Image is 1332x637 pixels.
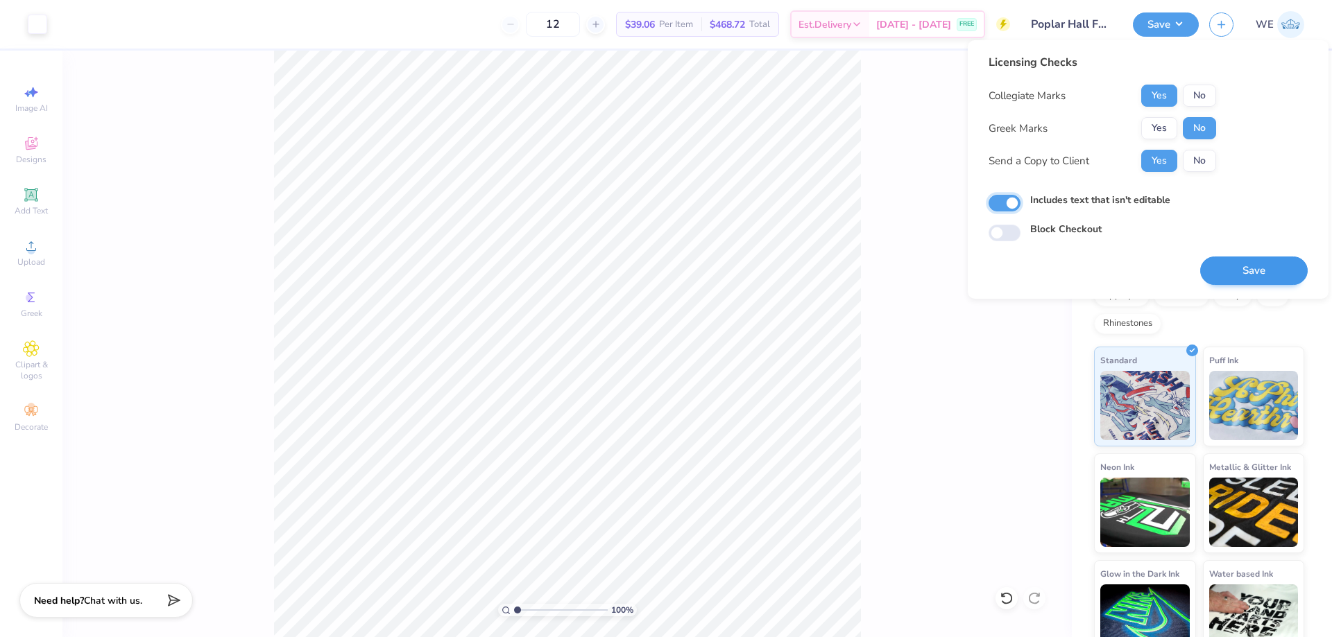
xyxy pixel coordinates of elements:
div: Collegiate Marks [989,88,1066,104]
span: Puff Ink [1209,353,1238,367]
input: Untitled Design [1021,10,1122,38]
span: $39.06 [625,17,655,32]
div: Licensing Checks [989,54,1216,71]
label: Block Checkout [1030,222,1102,236]
span: Est. Delivery [799,17,851,32]
div: Rhinestones [1094,313,1161,334]
span: FREE [959,19,974,29]
span: Per Item [659,17,693,32]
span: 100 % [611,604,633,616]
span: Standard [1100,353,1137,367]
span: Chat with us. [84,594,142,607]
button: No [1183,85,1216,107]
span: WE [1256,17,1274,33]
span: Add Text [15,205,48,216]
a: WE [1256,11,1304,38]
span: Neon Ink [1100,460,1134,474]
span: Designs [16,154,46,165]
strong: Need help? [34,594,84,607]
button: Save [1133,12,1199,37]
button: Yes [1141,85,1177,107]
img: Standard [1100,371,1190,440]
img: Neon Ink [1100,478,1190,547]
span: Upload [17,256,45,268]
button: No [1183,150,1216,172]
button: Save [1200,256,1308,285]
button: No [1183,117,1216,139]
span: Clipart & logos [7,359,55,381]
span: Glow in the Dark Ink [1100,566,1179,581]
span: Total [749,17,770,32]
div: Send a Copy to Client [989,153,1089,169]
img: Puff Ink [1209,371,1299,440]
img: Werrine Empeynado [1277,11,1304,38]
span: Metallic & Glitter Ink [1209,460,1291,474]
input: – – [526,12,580,37]
span: $468.72 [710,17,745,32]
span: Decorate [15,421,48,433]
span: [DATE] - [DATE] [876,17,951,32]
span: Image AI [15,103,48,114]
span: Greek [21,308,42,319]
span: Water based Ink [1209,566,1273,581]
div: Greek Marks [989,121,1048,137]
label: Includes text that isn't editable [1030,193,1170,207]
button: Yes [1141,117,1177,139]
button: Yes [1141,150,1177,172]
img: Metallic & Glitter Ink [1209,478,1299,547]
